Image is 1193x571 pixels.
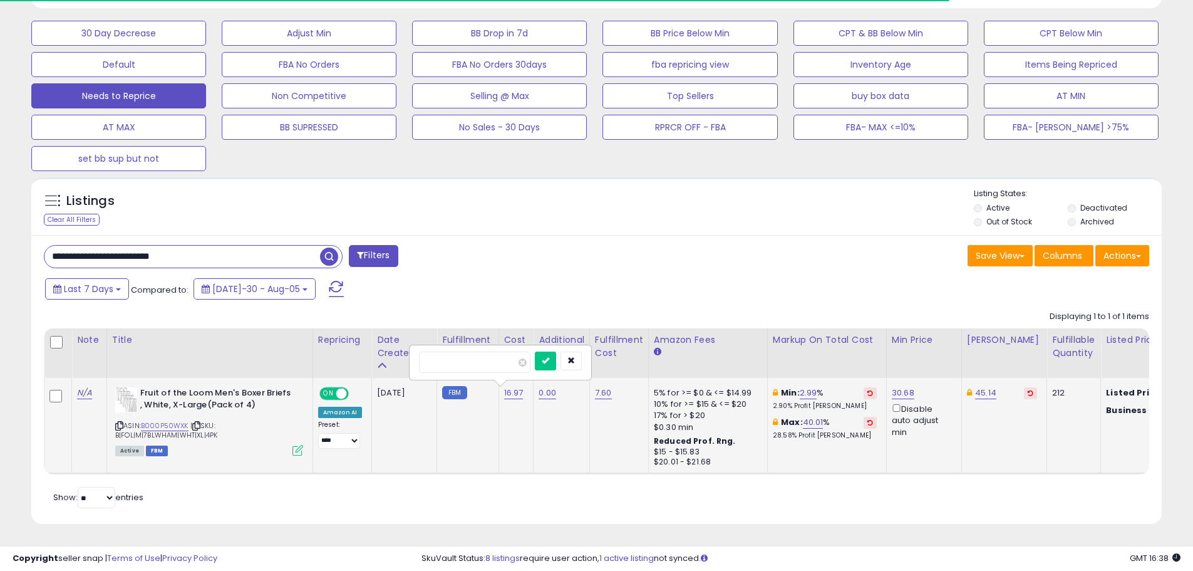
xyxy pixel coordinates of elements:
[793,115,968,140] button: FBA- MAX <=10%
[654,347,661,358] small: Amazon Fees.
[968,245,1033,266] button: Save View
[781,416,803,428] b: Max:
[442,333,493,347] div: Fulfillment
[602,21,777,46] button: BB Price Below Min
[892,402,952,438] div: Disable auto adjust min
[773,431,877,440] p: 28.58% Profit [PERSON_NAME]
[131,284,189,296] span: Compared to:
[45,278,129,300] button: Last 7 Days
[115,421,217,439] span: | SKU: B|FOL|M|7BLWHAM|WHT|XL|4PK
[31,21,206,46] button: 30 Day Decrease
[1080,216,1114,227] label: Archived
[767,328,886,378] th: The percentage added to the cost of goods (COGS) that forms the calculator for Min & Max prices.
[539,333,584,360] div: Additional Cost
[349,245,398,267] button: Filters
[793,83,968,108] button: buy box data
[442,386,467,399] small: FBM
[77,387,92,399] a: N/A
[318,407,362,418] div: Amazon AI
[1052,387,1091,399] div: 212
[412,115,587,140] button: No Sales - 30 Days
[31,115,206,140] button: AT MAX
[602,115,777,140] button: RPRCR OFF - FBA
[162,552,217,564] a: Privacy Policy
[112,333,307,347] div: Title
[222,21,396,46] button: Adjust Min
[773,333,881,347] div: Markup on Total Cost
[222,115,396,140] button: BB SUPRESSED
[31,83,206,108] button: Needs to Reprice
[504,387,524,399] a: 16.97
[1095,245,1149,266] button: Actions
[13,553,217,565] div: seller snap | |
[654,447,758,458] div: $15 - $15.83
[194,278,316,300] button: [DATE]-30 - Aug-05
[377,333,431,360] div: Date Created
[654,457,758,468] div: $20.01 - $21.68
[1106,404,1175,416] b: Business Price:
[1080,202,1127,213] label: Deactivated
[347,389,367,399] span: OFF
[654,399,758,410] div: 10% for >= $15 & <= $20
[13,552,58,564] strong: Copyright
[321,389,336,399] span: ON
[318,333,366,347] div: Repricing
[222,52,396,77] button: FBA No Orders
[773,402,877,411] p: 2.90% Profit [PERSON_NAME]
[892,387,914,399] a: 30.68
[377,387,427,399] div: [DATE]
[115,387,137,412] img: 41IVZlvKiqL._SL40_.jpg
[984,83,1159,108] button: AT MIN
[800,387,817,399] a: 2.99
[654,387,758,399] div: 5% for >= $0 & <= $14.99
[31,52,206,77] button: Default
[793,21,968,46] button: CPT & BB Below Min
[803,416,824,429] a: 40.01
[595,333,643,360] div: Fulfillment Cost
[986,216,1032,227] label: Out of Stock
[66,192,115,210] h5: Listings
[793,52,968,77] button: Inventory Age
[421,553,1180,565] div: SkuVault Status: require user action, not synced.
[1130,552,1180,564] span: 2025-08-13 16:38 GMT
[1043,249,1082,262] span: Columns
[984,52,1159,77] button: Items Being Repriced
[107,552,160,564] a: Terms of Use
[115,387,303,454] div: ASIN:
[412,83,587,108] button: Selling @ Max
[412,52,587,77] button: FBA No Orders 30days
[504,333,529,347] div: Cost
[984,21,1159,46] button: CPT Below Min
[602,83,777,108] button: Top Sellers
[595,387,612,399] a: 7.60
[654,422,758,433] div: $0.30 min
[974,188,1162,200] p: Listing States:
[892,333,956,347] div: Min Price
[1052,333,1095,360] div: Fulfillable Quantity
[140,387,292,414] b: Fruit of the Loom Men's Boxer Briefs , White, X-Large(Pack of 4)
[773,387,877,411] div: %
[602,52,777,77] button: fba repricing view
[781,387,800,399] b: Min:
[222,83,396,108] button: Non Competitive
[984,115,1159,140] button: FBA- [PERSON_NAME] >75%
[773,417,877,440] div: %
[318,421,362,449] div: Preset:
[654,436,736,446] b: Reduced Prof. Rng.
[1050,311,1149,323] div: Displaying 1 to 1 of 1 items
[53,491,143,503] span: Show: entries
[115,446,144,456] span: All listings currently available for purchase on Amazon
[1035,245,1093,266] button: Columns
[485,552,520,564] a: 8 listings
[64,283,113,295] span: Last 7 Days
[975,387,996,399] a: 45.14
[654,333,762,347] div: Amazon Fees
[77,333,101,347] div: Note
[599,552,654,564] a: 1 active listing
[31,146,206,171] button: set bb sup but not
[212,283,300,295] span: [DATE]-30 - Aug-05
[141,421,189,431] a: B000P50WXK
[44,214,100,226] div: Clear All Filters
[1106,387,1163,399] b: Listed Price:
[146,446,168,456] span: FBM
